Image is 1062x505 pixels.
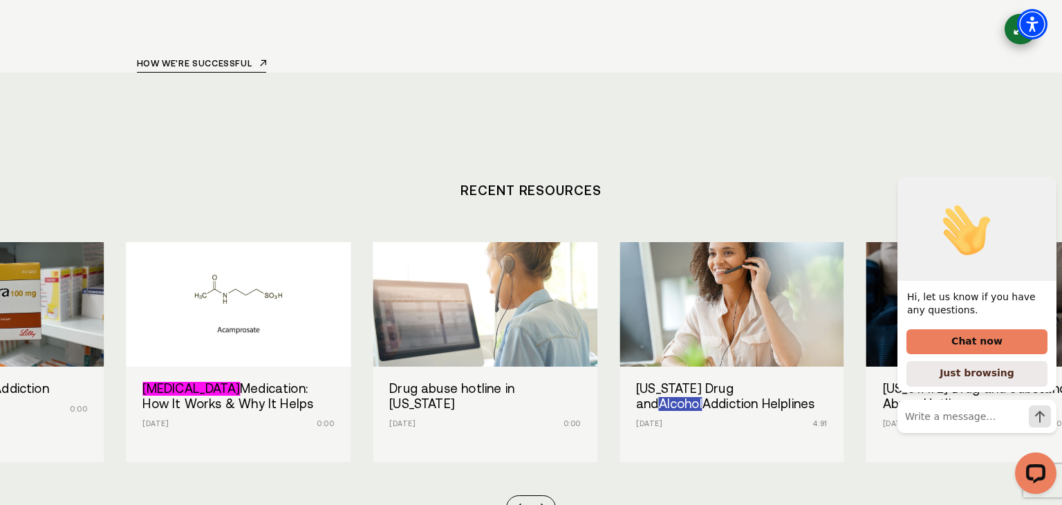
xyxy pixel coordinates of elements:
[636,382,828,412] h3: [US_STATE] Drug and Addiction Helplines
[70,405,87,414] span: 0:00
[883,420,1052,428] p: [DATE]
[389,420,559,428] p: [DATE]
[812,420,828,428] span: 4:91
[317,420,334,428] span: 0:00
[389,382,581,412] h3: Drug abuse hotline in [US_STATE]
[115,236,362,373] img: Campral Medication: How It Works & Why It Helps
[373,242,597,367] img: Drug abuse hotline in New Hampshire
[619,242,844,462] a: Virginia Drug and Alcohol Addiction Helplines [US_STATE] Drug andAlcoholAddiction Helplines [DATE...
[1017,9,1047,39] div: Accessibility Menu
[563,420,581,428] span: 0:00
[137,59,267,73] a: How we're successful
[126,242,351,462] div: /
[142,420,312,428] p: [DATE]
[142,382,334,412] h3: Medication: How It Works & Why It Helps
[126,242,351,462] a: Campral Medication: How It Works & Why It Helps [MEDICAL_DATA]Medication: How It Works & Why It H...
[619,242,844,367] img: Virginia Drug and Alcohol Addiction Helplines
[460,183,602,198] a: Recent Resources
[373,242,597,462] a: Drug abuse hotline in New Hampshire Drug abuse hotline in [US_STATE] [DATE] 0:00
[619,242,844,462] div: /
[142,382,240,396] span: Category: Human Rx Drugs : Label for RDT and review for PDS, Term: "CAMPRAL"
[886,177,1062,505] iframe: LiveChat chat widget
[373,242,597,462] div: /
[636,420,805,428] p: [DATE]
[659,397,702,411] span: Category: Alcohol, Term: "alcohol"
